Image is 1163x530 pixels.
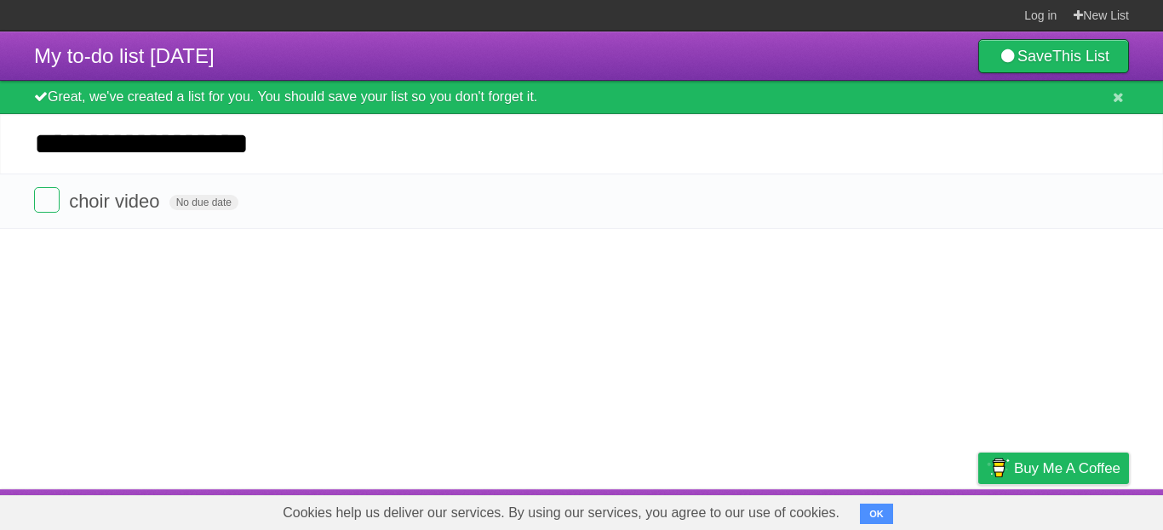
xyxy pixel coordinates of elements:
[987,453,1010,482] img: Buy me a coffee
[1014,453,1120,483] span: Buy me a coffee
[956,493,1000,526] a: Privacy
[1022,493,1129,526] a: Suggest a feature
[266,496,856,530] span: Cookies help us deliver our services. By using our services, you agree to our use of cookies.
[34,187,60,213] label: Done
[1052,48,1109,65] b: This List
[978,39,1129,73] a: SaveThis List
[898,493,936,526] a: Terms
[34,44,215,67] span: My to-do list [DATE]
[169,195,238,210] span: No due date
[752,493,788,526] a: About
[69,191,163,212] span: choir video
[978,453,1129,484] a: Buy me a coffee
[808,493,877,526] a: Developers
[860,504,893,524] button: OK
